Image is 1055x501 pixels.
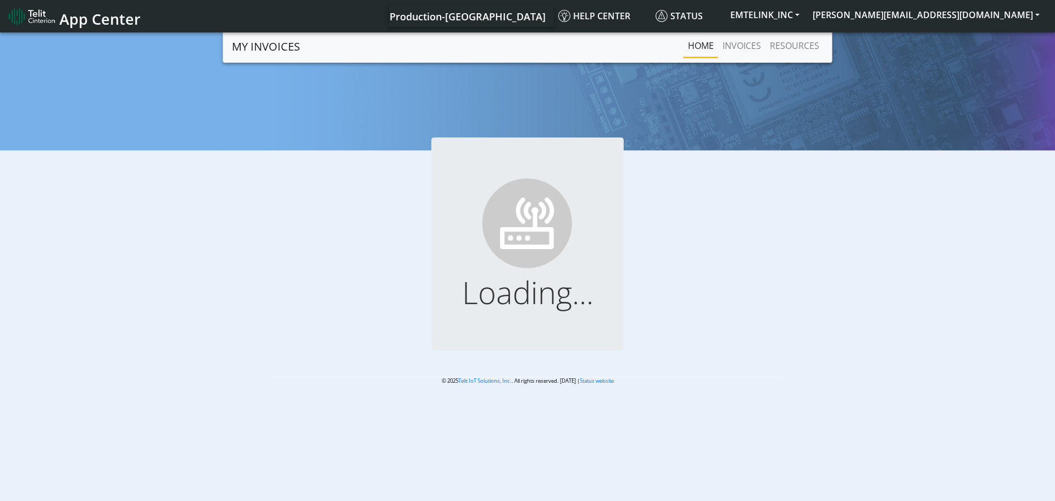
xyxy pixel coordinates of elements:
a: Telit IoT Solutions, Inc. [458,377,512,384]
h1: Loading... [449,274,606,311]
img: knowledge.svg [558,10,570,22]
a: App Center [9,4,139,28]
span: App Center [59,9,141,29]
a: Status [651,5,724,27]
img: logo-telit-cinterion-gw-new.png [9,8,55,25]
a: INVOICES [718,35,765,57]
a: MY INVOICES [232,36,300,58]
span: Production-[GEOGRAPHIC_DATA] [390,10,546,23]
a: Your current platform instance [389,5,545,27]
p: © 2025 . All rights reserved. [DATE] | [272,377,783,385]
a: Status website [580,377,614,384]
button: [PERSON_NAME][EMAIL_ADDRESS][DOMAIN_NAME] [806,5,1046,25]
a: RESOURCES [765,35,824,57]
span: Status [656,10,703,22]
a: Home [684,35,718,57]
img: ... [477,173,578,274]
button: EMTELINK_INC [724,5,806,25]
img: status.svg [656,10,668,22]
span: Help center [558,10,630,22]
a: Help center [554,5,651,27]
